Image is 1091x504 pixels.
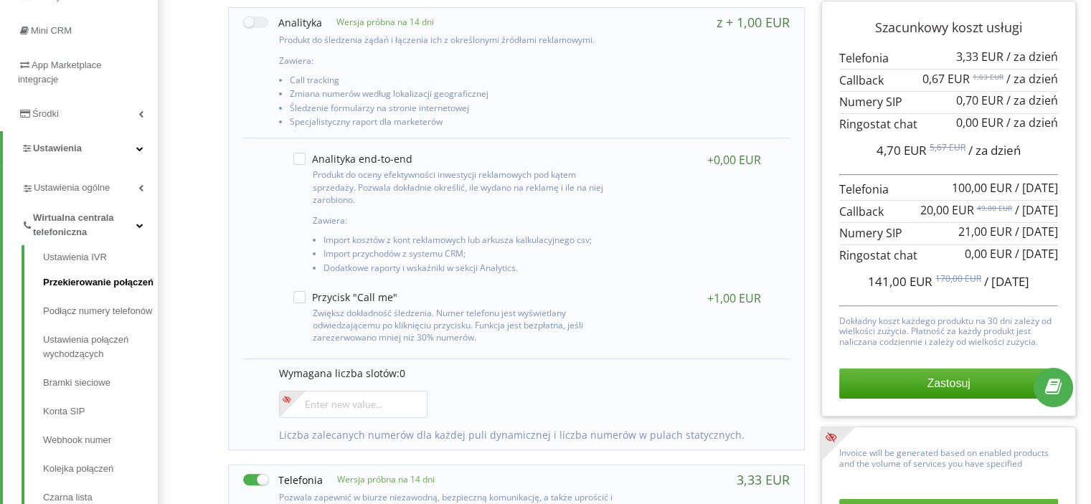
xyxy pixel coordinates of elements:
label: Telefonia [243,472,323,488]
span: / [DATE] [1015,224,1058,239]
span: / za dzień [1006,92,1058,108]
span: / [DATE] [1015,180,1058,196]
p: Zawiera: [313,214,620,227]
label: Analityka end-to-end [293,153,412,165]
p: Wymagana liczba slotów: [279,366,775,381]
span: 0,00 EUR [956,115,1003,130]
span: / [DATE] [1015,202,1058,218]
span: Ustawienia ogólne [34,181,110,195]
span: / za dzień [1006,71,1058,87]
span: 20,00 EUR [920,202,974,218]
sup: 5,67 EUR [930,141,965,153]
p: Telefonia [839,50,1058,67]
a: Wirtualna centrala telefoniczna [22,201,158,245]
span: / [DATE] [1015,246,1058,262]
a: Ustawienia ogólne [22,171,158,201]
span: / za dzień [1006,49,1058,65]
span: Ustawienia [33,143,82,153]
span: 4,70 EUR [877,142,927,158]
li: Import kosztów z kont reklamowych lub arkusza kalkulacyjnego csv; [323,235,620,249]
a: Podłącz numery telefonów [43,297,158,325]
div: z + 1,00 EUR [717,15,790,29]
p: Wersja próbna na 14 dni [322,16,434,28]
p: Callback [839,72,1058,89]
a: Ustawienia [3,131,158,166]
span: 0,00 EUR [965,246,1012,262]
li: Zmiana numerów według lokalizacji geograficznej [290,89,625,103]
p: Dokładny koszt każdego produktu na 30 dni zależy od wielkości zużycia. Płatność za każdy produkt ... [839,313,1058,347]
label: Przycisk "Call me" [293,291,397,303]
p: Invoice will be generated based on enabled products and the volume of services you have specified [839,444,1058,469]
span: 0,67 EUR [922,71,970,87]
li: Call tracking [290,75,625,89]
label: Analityka [243,15,322,30]
p: Telefonia [839,181,1058,198]
span: / za dzień [1006,115,1058,130]
div: 3,33 EUR [737,472,790,487]
span: 0 [400,366,405,380]
p: Szacunkowy koszt usługi [839,19,1058,37]
span: / [DATE] [984,273,1029,290]
sup: 1,63 EUR [973,72,1003,82]
span: 100,00 EUR [952,180,1012,196]
p: Ringostat chat [839,247,1058,264]
button: Zastosuj [839,369,1058,399]
li: Śledzenie formularzy na stronie internetowej [290,103,625,117]
p: Callback [839,204,1058,220]
a: Konta SIP [43,397,158,426]
span: 141,00 EUR [868,273,932,290]
a: Bramki sieciowe [43,369,158,397]
p: Produkt do śledzenia żądań i łączenia ich z określonymi źródłami reklamowymi. [279,34,625,46]
span: 3,33 EUR [956,49,1003,65]
a: Webhook numer [43,426,158,455]
p: Ringostat chat [839,116,1058,133]
span: App Marketplace integracje [18,60,102,85]
a: Ustawienia IVR [43,250,158,268]
sup: 49,00 EUR [977,203,1012,213]
p: Zwiększ dokładność śledzenia. Numer telefonu jest wyświetlany odwiedzającemu po kliknięciu przyci... [313,307,620,343]
div: +0,00 EUR [707,153,761,167]
span: Mini CRM [31,25,72,36]
p: Wersja próbna na 14 dni [323,473,435,485]
a: Ustawienia połączeń wychodzących [43,325,158,369]
span: 21,00 EUR [958,224,1012,239]
p: Numery SIP [839,94,1058,110]
p: Liczba zalecanych numerów dla każdej puli dynamicznej i liczba numerów w pulach statycznych. [279,428,775,442]
li: Import przychodów z systemu CRM; [323,249,620,262]
span: / za dzień [968,142,1021,158]
li: Specjalistyczny raport dla marketerów [290,117,625,130]
sup: 170,00 EUR [935,272,981,285]
span: Środki [32,108,59,119]
div: +1,00 EUR [707,291,761,305]
li: Dodatkowe raporty i wskaźniki w sekcji Analytics. [323,263,620,277]
p: Zawiera: [279,54,625,67]
a: Przekierowanie połączeń [43,268,158,297]
a: Kolejka połączeń [43,455,158,483]
span: 0,70 EUR [956,92,1003,108]
p: Produkt do oceny efektywności inwestycji reklamowych pod kątem sprzedaży. Pozwala dokładnie okreś... [313,168,620,205]
p: Numery SIP [839,225,1058,242]
input: Enter new value... [279,391,428,418]
span: Wirtualna centrala telefoniczna [33,211,136,239]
